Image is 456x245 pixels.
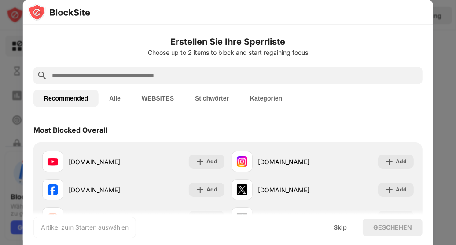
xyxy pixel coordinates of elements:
[69,157,133,166] div: [DOMAIN_NAME]
[33,35,423,48] h6: Erstellen Sie Ihre Sperrliste
[258,185,323,195] div: [DOMAIN_NAME]
[69,185,133,195] div: [DOMAIN_NAME]
[184,90,239,107] button: Stichwörter
[396,157,407,166] div: Add
[48,156,58,167] img: favicons
[33,49,423,56] div: Choose up to 2 items to block and start regaining focus
[237,184,247,195] img: favicons
[239,90,293,107] button: Kategorien
[237,156,247,167] img: favicons
[48,184,58,195] img: favicons
[41,223,129,232] div: Artikel zum Starten auswählen
[33,126,107,134] div: Most Blocked Overall
[37,70,48,81] img: search.svg
[28,4,90,21] img: logo-blocksite.svg
[206,185,217,194] div: Add
[33,90,99,107] button: Recommended
[99,90,131,107] button: Alle
[334,224,347,231] div: Skip
[396,185,407,194] div: Add
[131,90,184,107] button: WEBSITES
[373,224,412,231] div: GESCHEHEN
[206,157,217,166] div: Add
[258,157,323,166] div: [DOMAIN_NAME]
